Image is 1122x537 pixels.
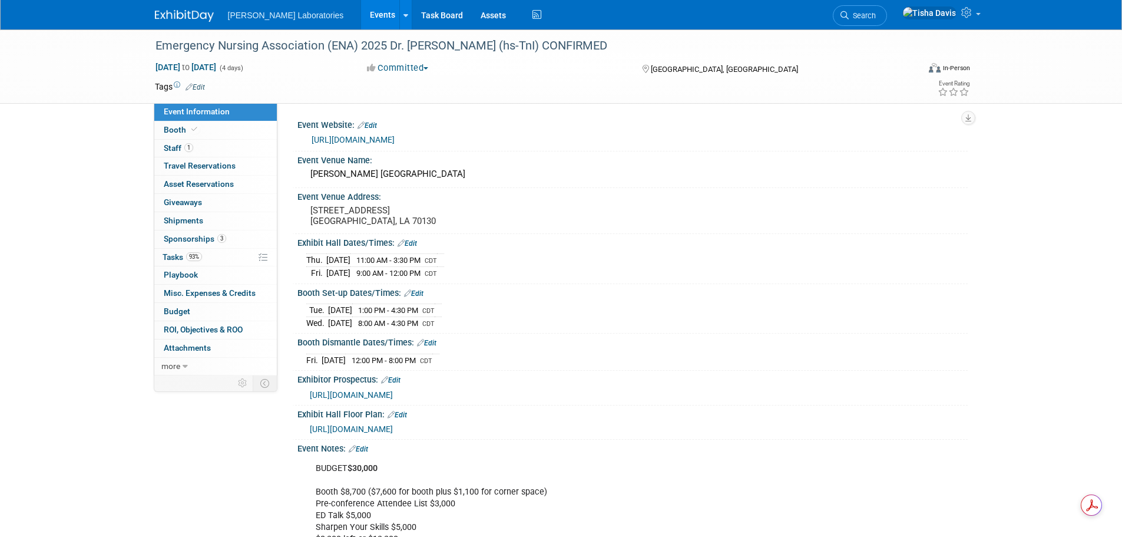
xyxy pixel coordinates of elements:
[388,411,407,419] a: Edit
[164,197,202,207] span: Giveaways
[942,64,970,73] div: In-Person
[306,267,326,279] td: Fri.
[420,357,432,365] span: CDT
[164,288,256,298] span: Misc. Expenses & Credits
[154,230,277,248] a: Sponsorships3
[154,303,277,321] a: Budget
[328,304,352,317] td: [DATE]
[358,306,418,315] span: 1:00 PM - 4:30 PM
[164,125,200,134] span: Booth
[328,317,352,329] td: [DATE]
[306,165,959,183] div: [PERSON_NAME] [GEOGRAPHIC_DATA]
[347,463,378,473] b: $30,000
[154,321,277,339] a: ROI, Objectives & ROO
[349,445,368,453] a: Edit
[154,249,277,266] a: Tasks93%
[228,11,344,20] span: [PERSON_NAME] Laboratories
[233,375,253,391] td: Personalize Event Tab Strip
[164,234,226,243] span: Sponsorships
[161,361,180,371] span: more
[833,5,887,26] a: Search
[154,358,277,375] a: more
[164,343,211,352] span: Attachments
[219,64,243,72] span: (4 days)
[849,61,971,79] div: Event Format
[938,81,969,87] div: Event Rating
[312,135,395,144] a: [URL][DOMAIN_NAME]
[155,62,217,73] span: [DATE] [DATE]
[154,157,277,175] a: Travel Reservations
[155,10,214,22] img: ExhibitDay
[352,356,416,365] span: 12:00 PM - 8:00 PM
[154,103,277,121] a: Event Information
[902,6,956,19] img: Tisha Davis
[306,254,326,267] td: Thu.
[297,371,968,386] div: Exhibitor Prospectus:
[217,234,226,243] span: 3
[154,121,277,139] a: Booth
[164,307,190,316] span: Budget
[297,284,968,299] div: Booth Set-up Dates/Times:
[164,107,230,116] span: Event Information
[297,234,968,249] div: Exhibit Hall Dates/Times:
[425,257,437,265] span: CDT
[154,266,277,284] a: Playbook
[154,140,277,157] a: Staff1
[186,83,205,91] a: Edit
[422,307,435,315] span: CDT
[154,194,277,212] a: Giveaways
[306,317,328,329] td: Wed.
[398,239,417,248] a: Edit
[306,354,322,366] td: Fri.
[356,269,421,278] span: 9:00 AM - 12:00 PM
[356,256,421,265] span: 11:00 AM - 3:30 PM
[151,35,901,57] div: Emergency Nursing Association (ENA) 2025 Dr. [PERSON_NAME] (hs-TnI) CONFIRMED
[154,285,277,302] a: Misc. Expenses & Credits
[164,143,193,153] span: Staff
[651,65,798,74] span: [GEOGRAPHIC_DATA], [GEOGRAPHIC_DATA]
[422,320,435,328] span: CDT
[154,212,277,230] a: Shipments
[322,354,346,366] td: [DATE]
[154,340,277,357] a: Attachments
[297,406,968,421] div: Exhibit Hall Floor Plan:
[306,304,328,317] td: Tue.
[155,81,205,93] td: Tags
[180,62,191,72] span: to
[191,126,197,133] i: Booth reservation complete
[297,151,968,166] div: Event Venue Name:
[310,205,564,226] pre: [STREET_ADDRESS] [GEOGRAPHIC_DATA], LA 70130
[849,11,876,20] span: Search
[297,188,968,203] div: Event Venue Address:
[425,270,437,278] span: CDT
[186,252,202,261] span: 93%
[326,267,350,279] td: [DATE]
[310,390,393,400] a: [URL][DOMAIN_NAME]
[164,216,203,225] span: Shipments
[363,62,433,74] button: Committed
[184,143,193,152] span: 1
[164,161,236,170] span: Travel Reservations
[404,289,423,298] a: Edit
[154,176,277,193] a: Asset Reservations
[297,334,968,349] div: Booth Dismantle Dates/Times:
[326,254,350,267] td: [DATE]
[381,376,401,384] a: Edit
[164,325,243,334] span: ROI, Objectives & ROO
[164,179,234,189] span: Asset Reservations
[253,375,277,391] td: Toggle Event Tabs
[297,116,968,131] div: Event Website:
[163,252,202,262] span: Tasks
[297,440,968,455] div: Event Notes:
[929,63,941,73] img: Format-Inperson.png
[164,270,198,279] span: Playbook
[417,339,436,347] a: Edit
[310,424,393,434] a: [URL][DOMAIN_NAME]
[358,319,418,328] span: 8:00 AM - 4:30 PM
[358,121,377,130] a: Edit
